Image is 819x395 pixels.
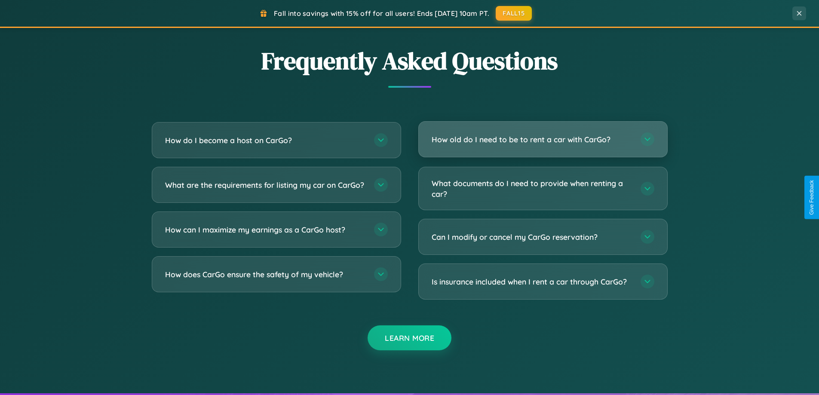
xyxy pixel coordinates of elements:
h3: What documents do I need to provide when renting a car? [432,178,632,199]
button: FALL15 [496,6,532,21]
h3: Is insurance included when I rent a car through CarGo? [432,276,632,287]
h3: What are the requirements for listing my car on CarGo? [165,180,365,190]
h2: Frequently Asked Questions [152,44,668,77]
h3: How can I maximize my earnings as a CarGo host? [165,224,365,235]
h3: How old do I need to be to rent a car with CarGo? [432,134,632,145]
button: Learn More [368,325,451,350]
div: Give Feedback [809,180,815,215]
span: Fall into savings with 15% off for all users! Ends [DATE] 10am PT. [274,9,489,18]
h3: How do I become a host on CarGo? [165,135,365,146]
h3: How does CarGo ensure the safety of my vehicle? [165,269,365,280]
h3: Can I modify or cancel my CarGo reservation? [432,232,632,242]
